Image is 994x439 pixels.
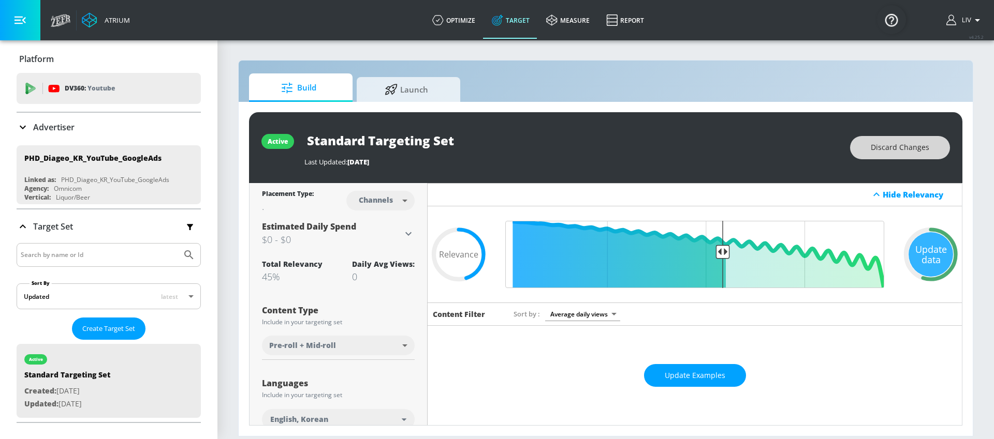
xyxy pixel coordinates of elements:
[17,44,201,73] div: Platform
[100,16,130,25] div: Atrium
[270,414,328,425] span: English, Korean
[24,385,110,398] p: [DATE]
[17,73,201,104] div: DV360: Youtube
[262,319,415,325] div: Include in your targeting set
[909,232,953,277] div: Update data
[17,344,201,418] div: activeStandard Targeting SetCreated:[DATE]Updated:[DATE]
[644,364,746,387] button: Update Examples
[65,83,115,94] p: DV360:
[433,309,485,319] h6: Content Filter
[17,340,201,422] nav: list of Target Set
[262,409,415,430] div: English, Korean
[19,53,54,65] p: Platform
[514,309,540,319] span: Sort by
[24,399,59,408] span: Updated:
[24,398,110,411] p: [DATE]
[269,340,336,351] span: Pre-roll + Mid-roll
[367,77,446,102] span: Launch
[56,193,90,202] div: Liquor/Beer
[262,221,415,247] div: Estimated Daily Spend$0 - $0
[871,141,929,154] span: Discard Changes
[161,292,178,301] span: latest
[262,221,356,232] span: Estimated Daily Spend
[24,370,110,385] div: Standard Targeting Set
[665,369,725,382] span: Update Examples
[958,17,971,24] span: login as: liv.ho@zefr.com
[969,34,984,40] span: v 4.25.2
[439,250,478,259] span: Relevance
[24,193,51,202] div: Vertical:
[428,183,962,206] div: Hide Relevancy
[877,5,906,34] button: Open Resource Center
[24,153,162,163] div: PHD_Diageo_KR_YouTube_GoogleAds
[21,248,178,262] input: Search by name or Id
[17,145,201,204] div: PHD_Diageo_KR_YouTube_GoogleAdsLinked as:PHD_Diageo_KR_YouTube_GoogleAdsAgency:OmnicomVertical:Li...
[29,357,43,362] div: active
[82,323,135,335] span: Create Target Set
[17,243,201,422] div: Target Set
[82,12,130,28] a: Atrium
[24,175,56,184] div: Linked as:
[259,75,338,100] span: Build
[262,306,415,314] div: Content Type
[24,292,49,301] div: Updated
[262,270,323,283] div: 45%
[598,2,652,39] a: Report
[262,379,415,387] div: Languages
[30,280,52,286] label: Sort By
[72,317,145,340] button: Create Target Set
[850,136,950,159] button: Discard Changes
[883,189,956,200] div: Hide Relevancy
[33,122,75,133] p: Advertiser
[538,2,598,39] a: measure
[262,232,402,247] h3: $0 - $0
[352,259,415,269] div: Daily Avg Views:
[545,307,620,321] div: Average daily views
[500,221,889,288] input: Final Threshold
[262,392,415,398] div: Include in your targeting set
[33,221,73,232] p: Target Set
[304,157,840,166] div: Last Updated:
[347,157,369,166] span: [DATE]
[24,184,49,193] div: Agency:
[24,386,56,396] span: Created:
[262,259,323,269] div: Total Relevancy
[61,175,169,184] div: PHD_Diageo_KR_YouTube_GoogleAds
[354,195,398,204] div: Channels
[268,137,288,146] div: active
[352,270,415,283] div: 0
[17,209,201,244] div: Target Set
[946,14,984,26] button: Liv
[424,2,484,39] a: optimize
[262,189,314,200] div: Placement Type:
[54,184,82,193] div: Omnicom
[484,2,538,39] a: Target
[17,113,201,142] div: Advertiser
[87,83,115,94] p: Youtube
